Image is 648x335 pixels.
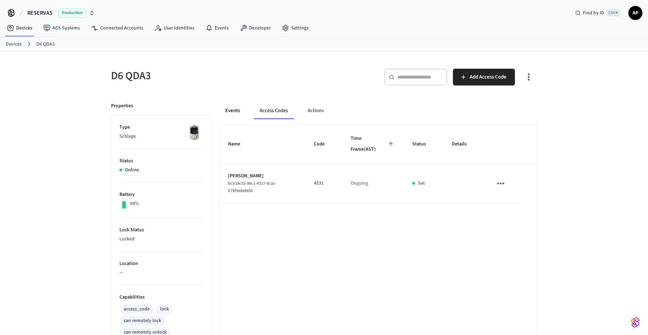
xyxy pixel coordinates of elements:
[606,9,620,16] span: Ctrl K
[160,306,169,313] div: lock
[119,269,203,276] p: —
[119,133,203,140] p: Schlage
[412,139,435,150] span: Status
[220,125,537,203] table: sticky table
[6,41,22,48] a: Devices
[629,7,642,19] span: AP
[234,22,276,34] a: Developer
[452,139,476,150] span: Details
[418,180,425,187] p: Set
[628,6,642,20] button: AP
[125,166,139,174] p: Online
[119,124,203,131] p: Type
[314,139,334,150] span: Code
[111,69,320,83] h5: D6 QDA3
[228,139,249,150] span: Name
[228,172,297,180] p: [PERSON_NAME]
[570,7,626,19] div: Find by IDCtrl K
[185,124,203,141] img: Schlage Sense Smart Deadbolt with Camelot Trim, Front
[119,157,203,165] p: Status
[119,294,203,301] p: Capabilities
[631,317,640,328] img: SeamLogoGradient.69752ec5.svg
[220,102,537,119] div: ant example
[149,22,200,34] a: User Identities
[583,9,604,16] span: Find by ID
[27,9,53,17] span: RESERVAS
[254,102,294,119] button: Access Codes
[470,73,506,82] span: Add Access Code
[119,226,203,234] p: Lock Status
[351,133,395,155] span: Time Frame(AST)
[220,102,246,119] button: Events
[200,22,234,34] a: Events
[58,8,86,18] span: Production
[1,22,38,34] a: Devices
[119,260,203,267] p: Location
[228,180,276,194] span: bcb18c53-96c1-4317-8ca1-b78f9e8e6656
[342,164,404,203] td: Ongoing
[38,22,85,34] a: ACS Systems
[36,41,55,48] a: D6 QDA3
[111,102,133,110] p: Properties
[119,191,203,198] p: Battery
[314,180,334,187] p: 4531
[119,235,203,243] p: Locked
[276,22,314,34] a: Settings
[453,69,515,86] button: Add Access Code
[124,306,150,313] div: access_code
[302,102,329,119] button: Actions
[130,200,139,207] p: 98%
[85,22,149,34] a: Connected Accounts
[124,317,161,324] div: can remotely lock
